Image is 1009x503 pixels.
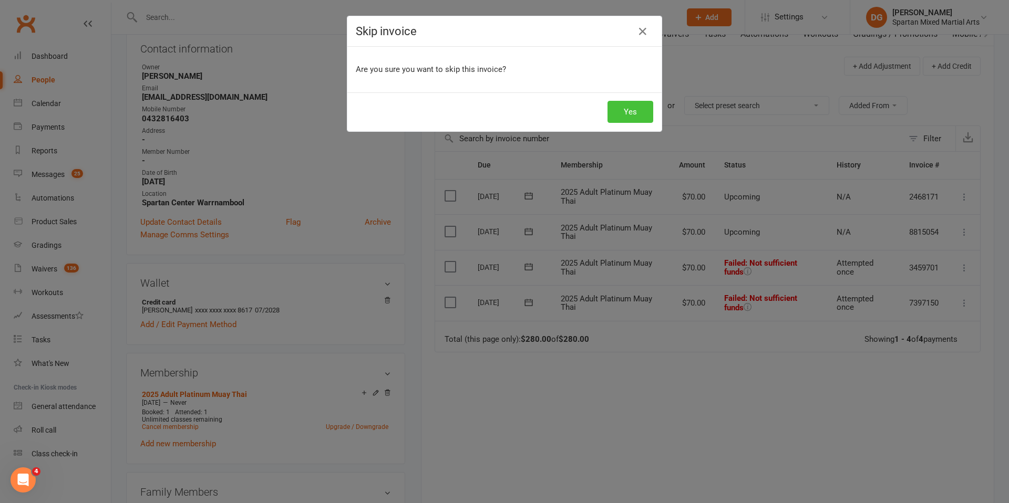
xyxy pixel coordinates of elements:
iframe: Intercom live chat [11,467,36,492]
span: Are you sure you want to skip this invoice? [356,65,506,74]
button: Close [634,23,651,40]
span: 4 [32,467,40,476]
h4: Skip invoice [356,25,653,38]
button: Yes [608,101,653,123]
